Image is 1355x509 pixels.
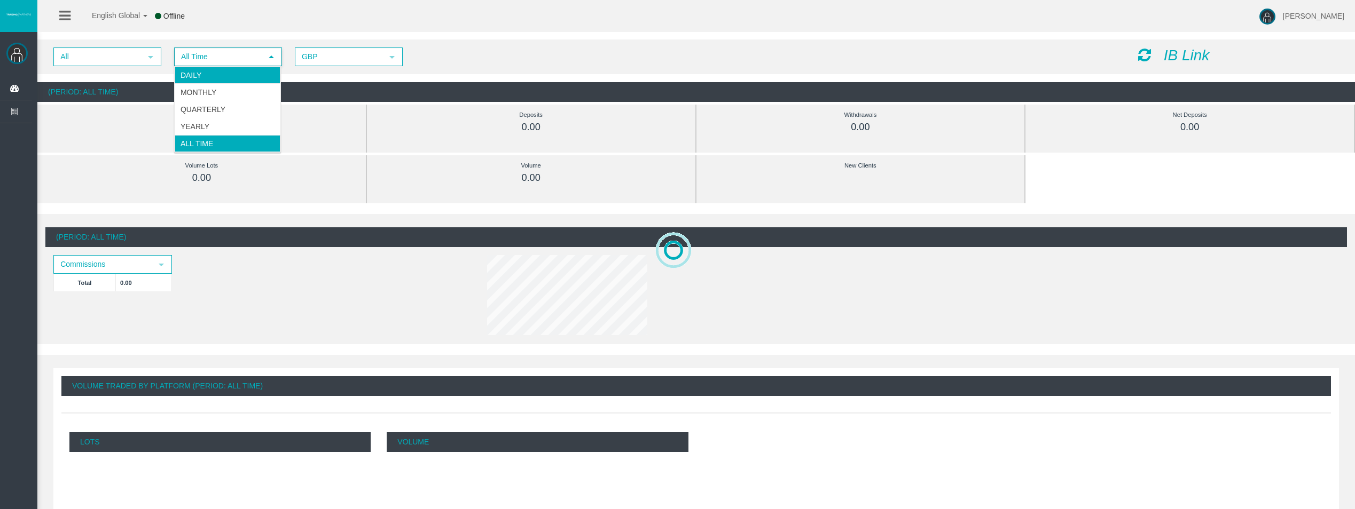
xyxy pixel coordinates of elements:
span: Commissions [54,256,152,273]
li: Quarterly [175,101,280,118]
span: Offline [163,12,185,20]
li: All Time [175,135,280,152]
span: English Global [78,11,140,20]
span: All [54,49,141,65]
img: user-image [1259,9,1275,25]
div: 0.00 [391,121,671,133]
div: Volume Traded By Platform (Period: All Time) [61,376,1331,396]
div: Withdrawals [720,109,1001,121]
li: Daily [175,67,280,84]
div: New Clients [720,160,1001,172]
span: select [157,260,166,269]
span: select [267,53,276,61]
li: Yearly [175,118,280,135]
div: Net Deposits [1049,109,1330,121]
i: IB Link [1164,47,1210,63]
div: 0.00 [61,172,342,184]
img: logo.svg [5,12,32,17]
span: select [146,53,155,61]
i: Reload Dashboard [1138,47,1151,62]
span: All Time [175,49,262,65]
div: 0.00 [1049,121,1330,133]
div: (Period: All Time) [37,82,1355,102]
div: Volume [391,160,671,172]
div: Volume Lots [61,160,342,172]
div: 0.00 [61,121,342,133]
p: Lots [69,432,371,452]
td: 0.00 [116,274,171,291]
li: Monthly [175,84,280,101]
div: (Period: All Time) [45,227,1347,247]
div: Commissions [61,109,342,121]
td: Total [54,274,116,291]
span: select [388,53,396,61]
span: GBP [296,49,382,65]
p: Volume [387,432,688,452]
div: Deposits [391,109,671,121]
div: 0.00 [391,172,671,184]
div: 0.00 [720,121,1001,133]
span: [PERSON_NAME] [1283,12,1344,20]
